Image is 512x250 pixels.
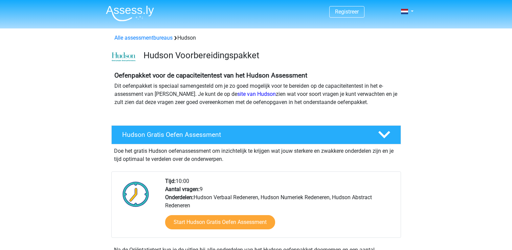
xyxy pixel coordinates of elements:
div: Doe het gratis Hudson oefenassessment om inzichtelijk te krijgen wat jouw sterkere en zwakkere on... [111,144,401,163]
h4: Hudson Gratis Oefen Assessment [122,131,367,139]
b: Onderdelen: [165,194,194,201]
b: Tijd: [165,178,176,184]
img: cefd0e47479f4eb8e8c001c0d358d5812e054fa8.png [112,52,136,62]
b: Oefenpakket voor de capaciteitentest van het Hudson Assessment [114,71,307,79]
p: Dit oefenpakket is speciaal samengesteld om je zo goed mogelijk voor te bereiden op de capaciteit... [114,82,398,106]
div: Hudson [112,34,401,42]
img: Assessly [106,5,154,21]
a: Start Hudson Gratis Oefen Assessment [165,215,275,229]
a: Registreer [335,8,359,15]
a: Hudson Gratis Oefen Assessment [109,125,404,144]
div: 10:00 9 Hudson Verbaal Redeneren, Hudson Numeriek Redeneren, Hudson Abstract Redeneren [160,177,400,237]
a: site van Hudson [237,91,276,97]
a: Alle assessmentbureaus [114,35,173,41]
img: Klok [119,177,153,211]
h3: Hudson Voorbereidingspakket [143,50,396,61]
b: Aantal vragen: [165,186,200,192]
